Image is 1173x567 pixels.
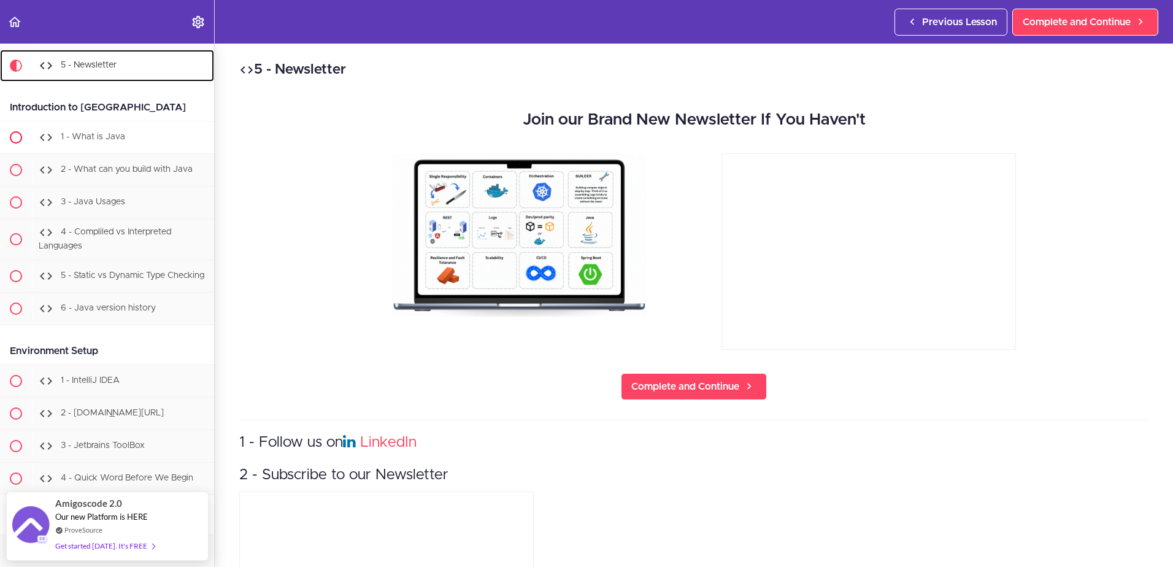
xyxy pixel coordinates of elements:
[239,60,1148,80] h2: 5 - Newsletter
[360,435,417,450] a: LinkedIn
[61,409,164,417] span: 2 - [DOMAIN_NAME][URL]
[61,304,156,312] span: 6 - Java version history
[55,512,148,522] span: Our new Platform is HERE
[61,474,193,482] span: 4 - Quick Word Before We Begin
[631,379,739,394] span: Complete and Continue
[894,9,1007,36] a: Previous Lesson
[39,228,171,250] span: 4 - Compliled vs Interpreted Languages
[61,61,117,69] span: 5 - Newsletter
[621,373,767,400] a: Complete and Continue
[922,15,997,29] span: Previous Lesson
[61,441,145,450] span: 3 - Jetbrains ToolBox
[61,133,125,141] span: 1 - What is Java
[61,376,120,385] span: 1 - IntelliJ IDEA
[1023,15,1131,29] span: Complete and Continue
[64,525,102,535] a: ProveSource
[239,433,1148,453] h3: 1 - Follow us on
[55,539,155,553] div: Get started [DATE]. It's FREE
[191,15,206,29] svg: Settings Menu
[61,198,125,206] span: 3 - Java Usages
[392,153,647,317] img: bPMdpB8sRcSzZwxzfdaQ_Ready+to+superc.gif
[12,506,49,546] img: provesource social proof notification image
[239,465,1148,485] h3: 2 - Subscribe to our Newsletter
[7,15,22,29] svg: Back to course curriculum
[55,496,122,511] span: Amigoscode 2.0
[61,165,193,174] span: 2 - What can you build with Java
[1012,9,1158,36] a: Complete and Continue
[353,111,1034,129] h2: Join our Brand New Newsletter If You Haven't
[61,271,204,280] span: 5 - Static vs Dynamic Type Checking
